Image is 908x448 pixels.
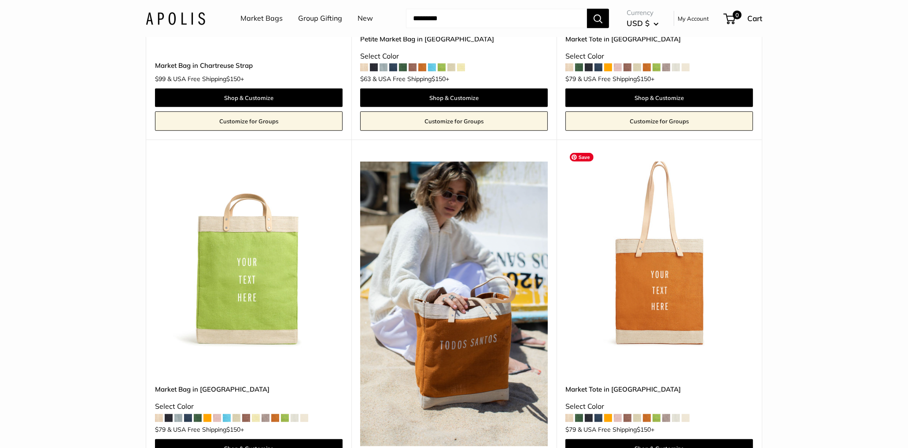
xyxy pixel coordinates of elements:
[167,76,244,82] span: & USA Free Shipping +
[565,50,753,63] div: Select Color
[226,426,240,433] span: $150
[570,153,594,162] span: Save
[155,384,343,394] a: Market Bag in [GEOGRAPHIC_DATA]
[565,426,576,433] span: $79
[747,14,762,23] span: Cart
[627,16,659,30] button: USD $
[146,12,205,25] img: Apolis
[360,111,548,131] a: Customize for Groups
[565,162,753,349] a: Market Tote in CognacMarket Tote in Cognac
[637,426,651,433] span: $150
[578,76,654,82] span: & USA Free Shipping +
[167,426,244,433] span: & USA Free Shipping +
[627,7,659,19] span: Currency
[565,34,753,44] a: Market Tote in [GEOGRAPHIC_DATA]
[578,426,654,433] span: & USA Free Shipping +
[565,111,753,131] a: Customize for Groups
[565,89,753,107] a: Shop & Customize
[587,9,609,28] button: Search
[358,12,373,25] a: New
[298,12,342,25] a: Group Gifting
[360,89,548,107] a: Shop & Customize
[155,75,166,83] span: $99
[155,162,343,349] img: Market Bag in Chartreuse
[240,12,283,25] a: Market Bags
[360,50,548,63] div: Select Color
[565,75,576,83] span: $79
[360,162,548,446] img: Born of golden hours and Baja air, sunwashed cognac holds the soul of summer
[155,60,343,70] a: Market Bag in Chartreuse Strap
[360,34,548,44] a: Petite Market Bag in [GEOGRAPHIC_DATA]
[155,111,343,131] a: Customize for Groups
[373,76,449,82] span: & USA Free Shipping +
[627,19,650,28] span: USD $
[226,75,240,83] span: $150
[406,9,587,28] input: Search...
[565,400,753,413] div: Select Color
[155,426,166,433] span: $79
[724,11,762,26] a: 0 Cart
[637,75,651,83] span: $150
[565,162,753,349] img: Market Tote in Cognac
[155,400,343,413] div: Select Color
[678,13,709,24] a: My Account
[733,11,742,19] span: 0
[432,75,446,83] span: $150
[360,75,371,83] span: $63
[565,384,753,394] a: Market Tote in [GEOGRAPHIC_DATA]
[155,89,343,107] a: Shop & Customize
[155,162,343,349] a: Market Bag in ChartreuseMarket Bag in Chartreuse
